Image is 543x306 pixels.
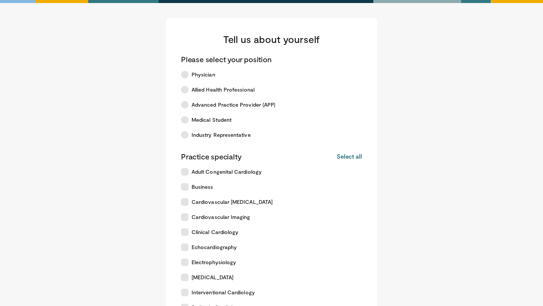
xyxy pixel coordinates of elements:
[337,152,362,161] button: Select all
[181,54,271,64] p: Please select your position
[192,101,275,109] span: Advanced Practice Provider (APP)
[192,86,255,93] span: Allied Health Professional
[192,198,273,206] span: Cardiovascular [MEDICAL_DATA]
[192,213,250,221] span: Cardiovascular Imaging
[192,259,236,266] span: Electrophysiology
[192,289,255,296] span: Interventional Cardiology
[192,243,237,251] span: Echocardiography
[192,71,215,78] span: Physician
[192,168,262,176] span: Adult Congenital Cardiology
[181,33,362,45] h3: Tell us about yourself
[192,228,238,236] span: Clinical Cardiology
[181,151,241,161] p: Practice specialty
[192,183,213,191] span: Business
[192,116,232,124] span: Medical Student
[192,274,233,281] span: [MEDICAL_DATA]
[192,131,251,139] span: Industry Representative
